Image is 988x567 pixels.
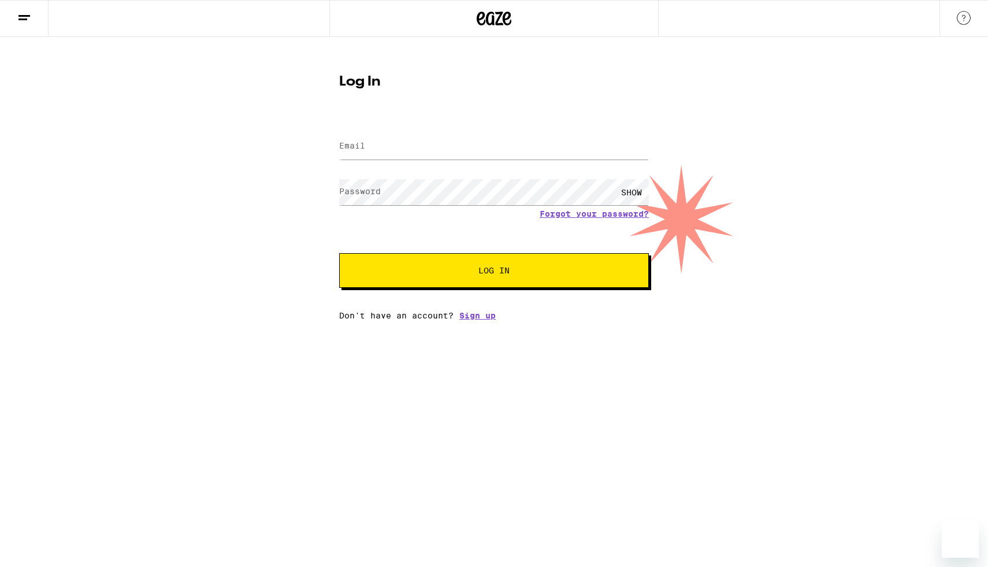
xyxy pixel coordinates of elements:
[339,187,381,196] label: Password
[339,311,649,320] div: Don't have an account?
[339,141,365,150] label: Email
[540,209,649,218] a: Forgot your password?
[942,521,979,558] iframe: Button to launch messaging window
[459,311,496,320] a: Sign up
[478,266,510,275] span: Log In
[339,75,649,89] h1: Log In
[339,253,649,288] button: Log In
[339,134,649,160] input: Email
[614,179,649,205] div: SHOW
